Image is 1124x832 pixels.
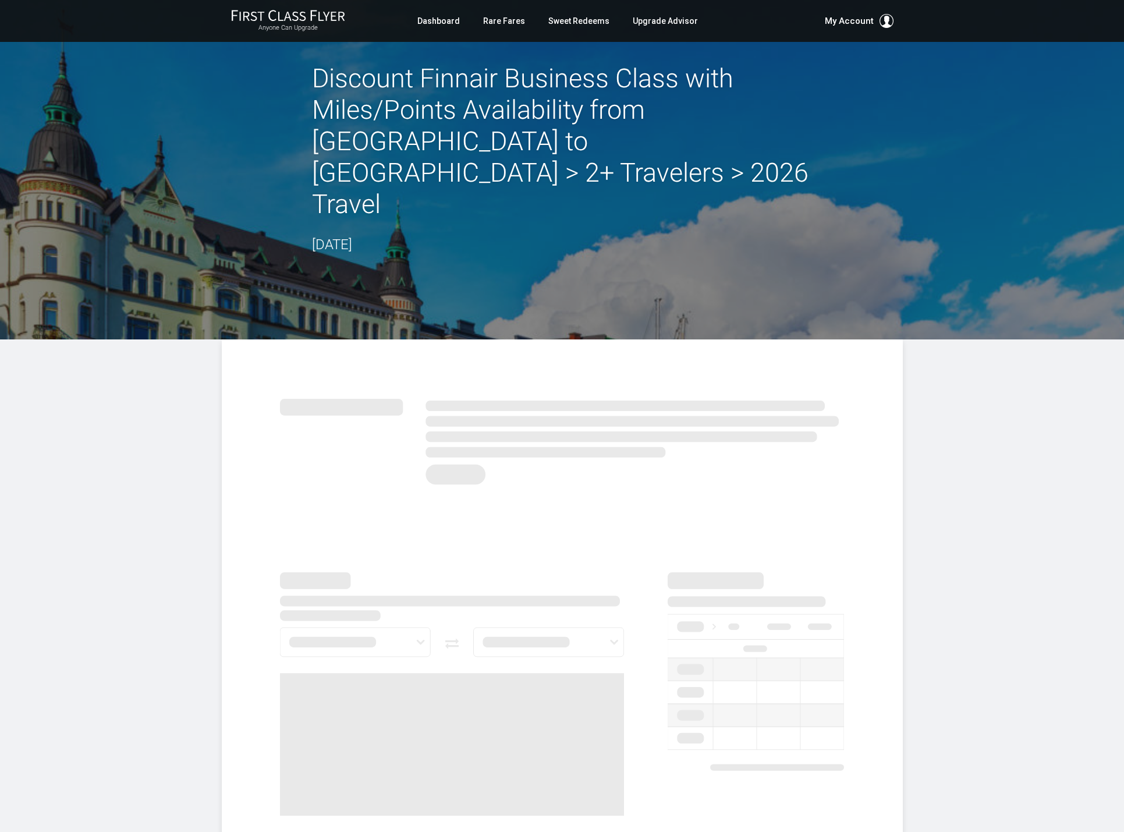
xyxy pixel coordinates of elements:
a: Dashboard [417,10,460,31]
img: First Class Flyer [231,9,345,22]
button: My Account [825,14,893,28]
h2: Discount Finnair Business Class with Miles/Points Availability from [GEOGRAPHIC_DATA] to [GEOGRAP... [312,63,813,220]
a: Rare Fares [483,10,525,31]
a: Upgrade Advisor [633,10,698,31]
a: Sweet Redeems [548,10,609,31]
a: First Class FlyerAnyone Can Upgrade [231,9,345,33]
span: My Account [825,14,874,28]
img: summary.svg [280,386,845,491]
small: Anyone Can Upgrade [231,24,345,32]
time: [DATE] [312,236,352,253]
img: availability.svg [668,572,844,774]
